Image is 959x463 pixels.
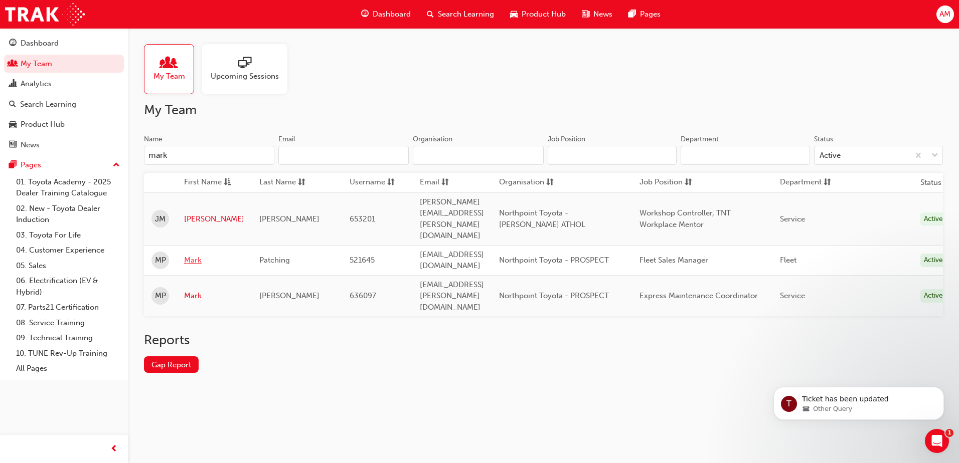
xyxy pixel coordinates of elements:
[920,177,941,188] th: Status
[820,150,841,161] div: Active
[593,9,612,20] span: News
[780,214,805,223] span: Service
[259,176,314,189] button: Last Namesorting-icon
[12,346,124,361] a: 10. TUNE Rev-Up Training
[278,146,409,165] input: Email
[420,250,484,271] span: [EMAIL_ADDRESS][DOMAIN_NAME]
[353,4,419,25] a: guage-iconDashboard
[9,141,17,150] span: news-icon
[184,176,222,189] span: First Name
[163,57,176,71] span: people-icon
[4,75,124,93] a: Analytics
[939,9,950,20] span: AM
[387,176,395,189] span: sorting-icon
[21,159,41,171] div: Pages
[419,4,502,25] a: search-iconSearch Learning
[780,291,805,300] span: Service
[350,176,385,189] span: Username
[12,227,124,243] a: 03. Toyota For Life
[12,300,124,315] a: 07. Parts21 Certification
[373,9,411,20] span: Dashboard
[628,8,636,21] span: pages-icon
[12,243,124,258] a: 04. Customer Experience
[184,213,244,225] a: [PERSON_NAME]
[238,57,251,71] span: sessionType_ONLINE_URL-icon
[685,176,692,189] span: sorting-icon
[582,8,589,21] span: news-icon
[522,9,566,20] span: Product Hub
[4,32,124,156] button: DashboardMy TeamAnalyticsSearch LearningProduct HubNews
[9,100,16,109] span: search-icon
[620,4,669,25] a: pages-iconPages
[936,6,954,23] button: AM
[144,332,943,348] h2: Reports
[640,291,758,300] span: Express Maintenance Coordinator
[350,214,375,223] span: 653201
[4,136,124,154] a: News
[4,95,124,114] a: Search Learning
[9,120,17,129] span: car-icon
[113,159,120,172] span: up-icon
[420,176,475,189] button: Emailsorting-icon
[9,39,17,48] span: guage-icon
[780,176,835,189] button: Departmentsorting-icon
[681,146,810,165] input: Department
[144,134,163,144] div: Name
[548,146,677,165] input: Job Position
[548,134,585,144] div: Job Position
[814,134,833,144] div: Status
[780,256,796,265] span: Fleet
[21,139,40,151] div: News
[259,176,296,189] span: Last Name
[420,280,484,312] span: [EMAIL_ADDRESS][PERSON_NAME][DOMAIN_NAME]
[5,3,85,26] img: Trak
[12,273,124,300] a: 06. Electrification (EV & Hybrid)
[499,256,609,265] span: Northpoint Toyota - PROSPECT
[640,176,683,189] span: Job Position
[640,256,708,265] span: Fleet Sales Manager
[499,291,609,300] span: Northpoint Toyota - PROSPECT
[350,176,405,189] button: Usernamesorting-icon
[259,256,290,265] span: Patching
[184,255,244,266] a: Mark
[259,214,319,223] span: [PERSON_NAME]
[153,71,185,82] span: My Team
[144,102,943,118] h2: My Team
[502,4,574,25] a: car-iconProduct Hub
[920,254,946,267] div: Active
[155,255,166,266] span: MP
[21,38,59,49] div: Dashboard
[925,429,949,453] iframe: Intercom live chat
[9,80,17,89] span: chart-icon
[574,4,620,25] a: news-iconNews
[546,176,554,189] span: sorting-icon
[350,291,376,300] span: 636097
[413,134,452,144] div: Organisation
[12,361,124,376] a: All Pages
[438,9,494,20] span: Search Learning
[350,256,375,265] span: 521645
[510,8,518,21] span: car-icon
[12,258,124,274] a: 05. Sales
[420,176,439,189] span: Email
[298,176,305,189] span: sorting-icon
[4,55,124,73] a: My Team
[420,197,484,241] span: [PERSON_NAME][EMAIL_ADDRESS][PERSON_NAME][DOMAIN_NAME]
[21,78,52,90] div: Analytics
[945,429,953,437] span: 1
[361,8,369,21] span: guage-icon
[780,176,822,189] span: Department
[155,213,166,225] span: JM
[12,201,124,227] a: 02. New - Toyota Dealer Induction
[640,9,661,20] span: Pages
[920,289,946,303] div: Active
[184,176,239,189] button: First Nameasc-icon
[12,315,124,331] a: 08. Service Training
[499,176,544,189] span: Organisation
[110,443,118,455] span: prev-icon
[4,156,124,174] button: Pages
